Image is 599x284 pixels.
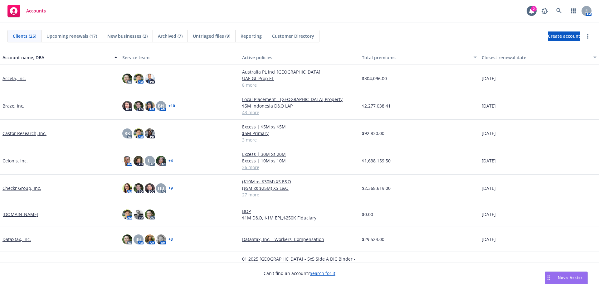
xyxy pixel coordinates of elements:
a: ($10M xs $30M) XS E&O [242,178,357,185]
img: photo [156,234,166,244]
a: Excess | $5M xs $5M [242,123,357,130]
a: Switch app [567,5,580,17]
a: + 9 [168,186,173,190]
span: LI [148,157,152,164]
span: $2,277,038.41 [362,103,391,109]
img: photo [145,234,155,244]
img: photo [122,183,132,193]
span: [DATE] [482,211,496,218]
span: Create account [548,30,580,42]
span: [DATE] [482,236,496,243]
span: Nova Assist [558,275,582,280]
a: + 10 [168,104,175,108]
img: photo [134,74,144,84]
a: more [584,32,592,40]
span: $29,524.00 [362,236,384,243]
a: Report a Bug [538,5,551,17]
img: photo [145,209,155,219]
img: photo [134,128,144,138]
span: $92,830.00 [362,130,384,137]
span: $0.00 [362,211,373,218]
img: photo [145,101,155,111]
a: DataStax, Inc. [2,236,31,243]
span: Customer Directory [272,33,314,39]
a: ($5M xs $25M) XS E&O [242,185,357,191]
span: BH [135,236,142,243]
span: [DATE] [482,75,496,82]
a: Braze, Inc. [2,103,24,109]
span: [DATE] [482,157,496,164]
span: [DATE] [482,130,496,137]
a: + 4 [168,159,173,163]
span: Upcoming renewals (17) [46,33,97,39]
a: 43 more [242,109,357,116]
span: $304,096.00 [362,75,387,82]
div: Drag to move [545,272,553,284]
span: [DATE] [482,185,496,191]
a: Search for it [310,270,335,276]
a: + 3 [168,238,173,241]
a: Create account [548,31,580,41]
button: Nova Assist [545,272,588,284]
div: Closest renewal date [482,54,590,61]
img: photo [145,183,155,193]
span: [DATE] [482,103,496,109]
a: $1M D&O, $1M EPL,$250K Fiduciary [242,214,357,221]
a: Excess | 30M xs 20M [242,151,357,157]
span: Untriaged files (9) [193,33,230,39]
div: 2 [531,6,537,12]
span: New businesses (2) [107,33,148,39]
a: 27 more [242,191,357,198]
a: BOP [242,208,357,214]
span: $1,638,159.50 [362,157,391,164]
img: photo [122,156,132,166]
button: Total premiums [359,50,479,65]
a: $5M Primary [242,130,357,137]
div: Total premiums [362,54,470,61]
a: Accounts [5,2,48,20]
span: $2,368,619.00 [362,185,391,191]
img: photo [122,74,132,84]
div: Service team [122,54,237,61]
a: Local Placement - [GEOGRAPHIC_DATA] Property [242,96,357,103]
span: BH [158,103,164,109]
span: Can't find an account? [264,270,335,277]
span: Reporting [241,33,262,39]
a: Australia PL incl [GEOGRAPHIC_DATA] [242,69,357,75]
span: HB [158,185,164,191]
a: Castor Research, Inc. [2,130,46,137]
a: Checkr Group, Inc. [2,185,41,191]
a: Excess | 10M xs 10M [242,157,357,164]
img: photo [134,101,144,111]
img: photo [134,209,144,219]
span: Clients (25) [13,33,36,39]
span: Archived (7) [158,33,183,39]
a: Search [553,5,565,17]
a: $5M Indonesia D&O LAP [242,103,357,109]
a: 36 more [242,164,357,171]
img: photo [122,234,132,244]
img: photo [145,74,155,84]
span: Accounts [26,8,46,13]
img: photo [156,156,166,166]
a: 8 more [242,82,357,88]
img: photo [145,128,155,138]
a: Accela, Inc. [2,75,26,82]
div: Active policies [242,54,357,61]
a: 3 more [242,137,357,143]
img: photo [122,209,132,219]
span: RK [124,130,130,137]
a: UAE GL Prop EL [242,75,357,82]
a: DataStax, Inc. - Workers' Compensation [242,236,357,243]
img: photo [134,156,144,166]
button: Service team [120,50,240,65]
img: photo [134,183,144,193]
button: Active policies [240,50,359,65]
button: Closest renewal date [479,50,599,65]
